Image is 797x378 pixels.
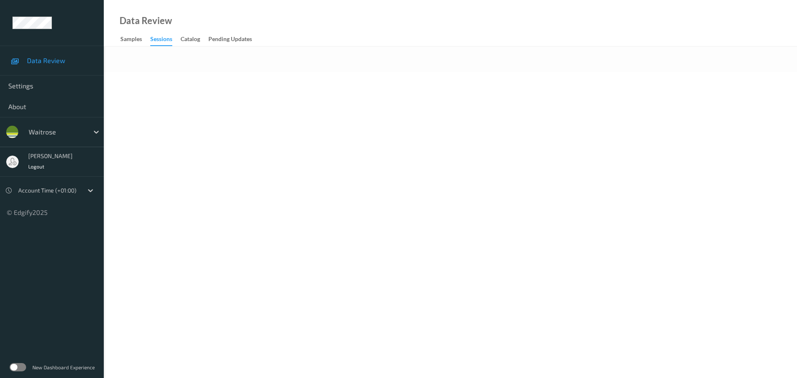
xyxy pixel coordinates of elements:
a: Sessions [150,34,181,46]
div: Samples [120,35,142,45]
div: Data Review [120,17,172,25]
div: Catalog [181,35,200,45]
div: Pending Updates [208,35,252,45]
a: Catalog [181,34,208,45]
a: Samples [120,34,150,45]
a: Pending Updates [208,34,260,45]
div: Sessions [150,35,172,46]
